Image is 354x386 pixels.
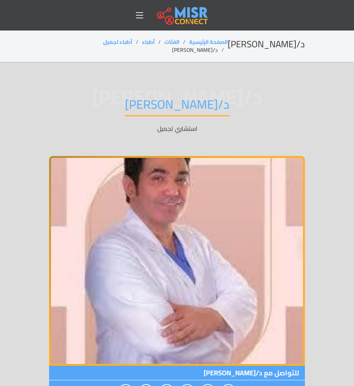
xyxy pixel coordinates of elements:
h2: د/[PERSON_NAME] [228,39,305,50]
img: د/عماد فرج [49,156,305,366]
li: د/[PERSON_NAME] [172,46,228,54]
span: للتواصل مع د/[PERSON_NAME] [49,366,305,380]
p: استشاري تجميل [49,124,305,133]
img: main.misr_connect [157,6,208,25]
h1: د/[PERSON_NAME] [125,97,230,116]
a: الفئات [164,37,179,47]
a: الصفحة الرئيسية [189,37,228,47]
a: أطباء [142,37,155,47]
a: أطباء تجميل [103,37,132,47]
